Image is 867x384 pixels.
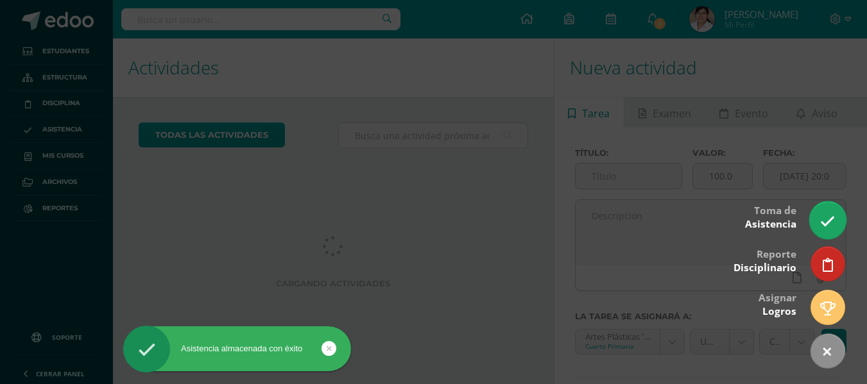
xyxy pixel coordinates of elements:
span: Asistencia [745,217,796,231]
span: Logros [762,305,796,318]
div: Reporte [734,239,796,281]
div: Asistencia almacenada con éxito [123,343,351,355]
span: Disciplinario [734,261,796,274]
div: Asignar [759,283,796,324]
div: Toma de [745,196,796,237]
